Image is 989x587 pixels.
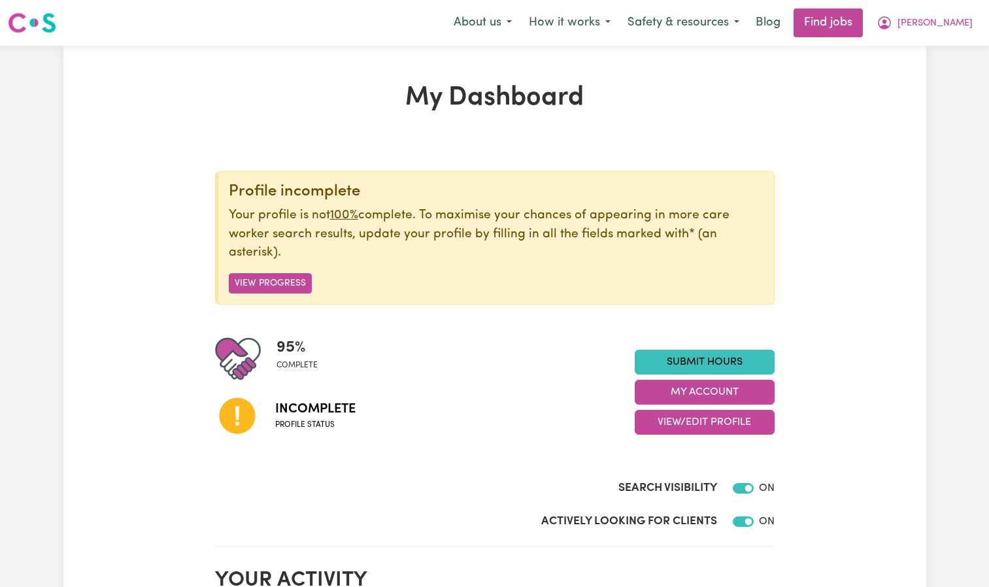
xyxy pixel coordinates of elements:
[635,380,775,405] button: My Account
[8,8,56,38] a: Careseekers logo
[618,480,717,497] label: Search Visibility
[759,483,775,494] span: ON
[330,209,358,222] u: 100%
[229,182,763,201] div: Profile incomplete
[541,513,717,530] label: Actively Looking for Clients
[8,11,56,35] img: Careseekers logo
[635,350,775,375] a: Submit Hours
[619,9,748,37] button: Safety & resources
[277,336,328,382] div: Profile completeness: 95%
[748,8,788,37] a: Blog
[520,9,619,37] button: How it works
[229,207,763,263] p: Your profile is not complete. To maximise your chances of appearing in more care worker search re...
[868,9,981,37] button: My Account
[635,410,775,435] button: View/Edit Profile
[229,273,312,293] button: View Progress
[277,336,318,360] span: 95 %
[445,9,520,37] button: About us
[794,8,863,37] a: Find jobs
[275,399,356,419] span: Incomplete
[897,16,973,31] span: [PERSON_NAME]
[277,360,318,371] span: complete
[215,82,775,114] h1: My Dashboard
[275,419,356,431] span: Profile status
[759,516,775,527] span: ON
